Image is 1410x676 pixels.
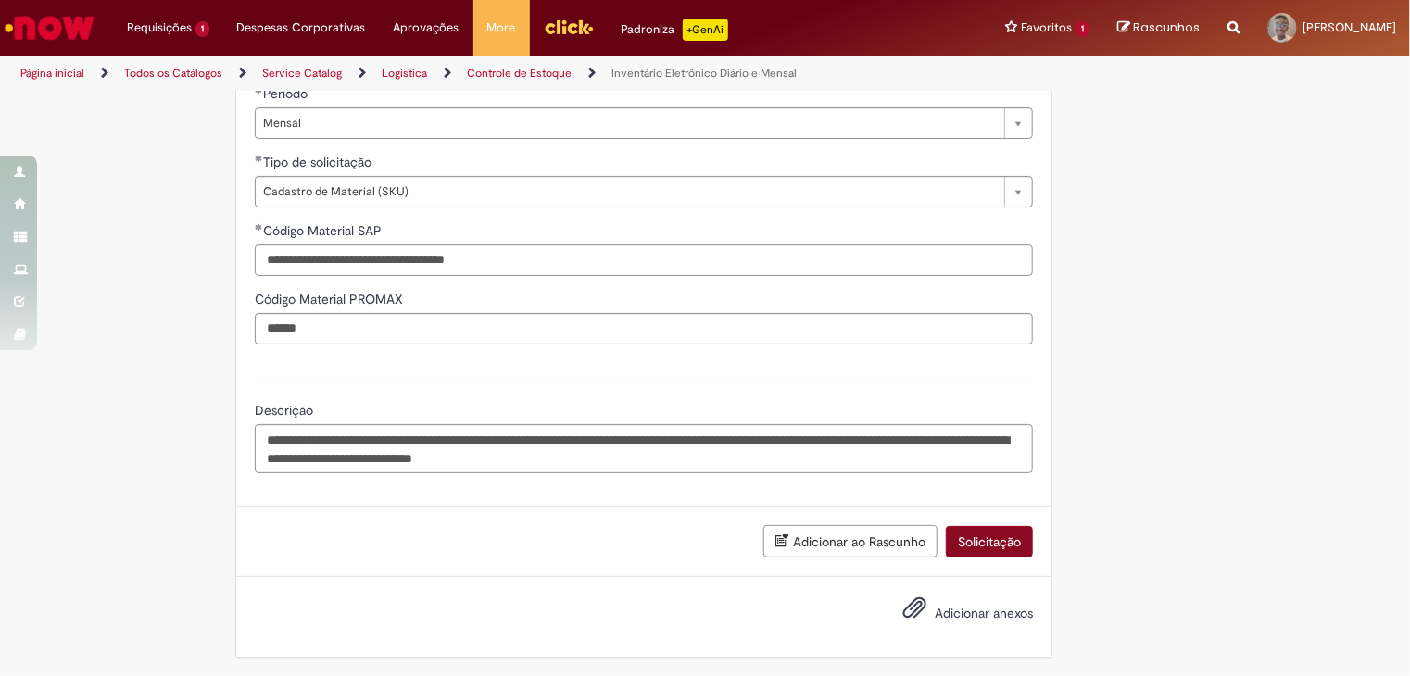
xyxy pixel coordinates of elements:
[1021,19,1072,37] span: Favoritos
[2,9,97,46] img: ServiceNow
[255,424,1033,474] textarea: Descrição
[622,19,728,41] div: Padroniza
[394,19,460,37] span: Aprovações
[263,85,311,102] span: Período
[255,313,1033,344] input: Código Material PROMAX
[255,244,1033,276] input: Código Material SAP
[255,86,263,94] span: Obrigatório Preenchido
[263,222,385,239] span: Código Material SAP
[935,605,1033,621] span: Adicionar anexos
[611,66,797,81] a: Inventário Eletrônico Diário e Mensal
[467,66,572,81] a: Controle de Estoque
[487,19,516,37] span: More
[263,108,995,138] span: Mensal
[255,155,263,162] span: Obrigatório Preenchido
[20,66,84,81] a: Página inicial
[262,66,342,81] a: Service Catalog
[946,526,1033,557] button: Solicitação
[1076,21,1089,37] span: 1
[1133,19,1200,36] span: Rascunhos
[1303,19,1396,35] span: [PERSON_NAME]
[263,154,375,170] span: Tipo de solicitação
[382,66,427,81] a: Logistica
[127,19,192,37] span: Requisições
[763,525,938,557] button: Adicionar ao Rascunho
[1117,19,1200,37] a: Rascunhos
[898,591,931,633] button: Adicionar anexos
[263,177,995,207] span: Cadastro de Material (SKU)
[124,66,222,81] a: Todos os Catálogos
[683,19,728,41] p: +GenAi
[195,21,209,37] span: 1
[14,56,926,91] ul: Trilhas de página
[255,402,317,419] span: Descrição
[255,223,263,231] span: Obrigatório Preenchido
[237,19,366,37] span: Despesas Corporativas
[255,291,407,307] span: Código Material PROMAX
[544,13,594,41] img: click_logo_yellow_360x200.png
